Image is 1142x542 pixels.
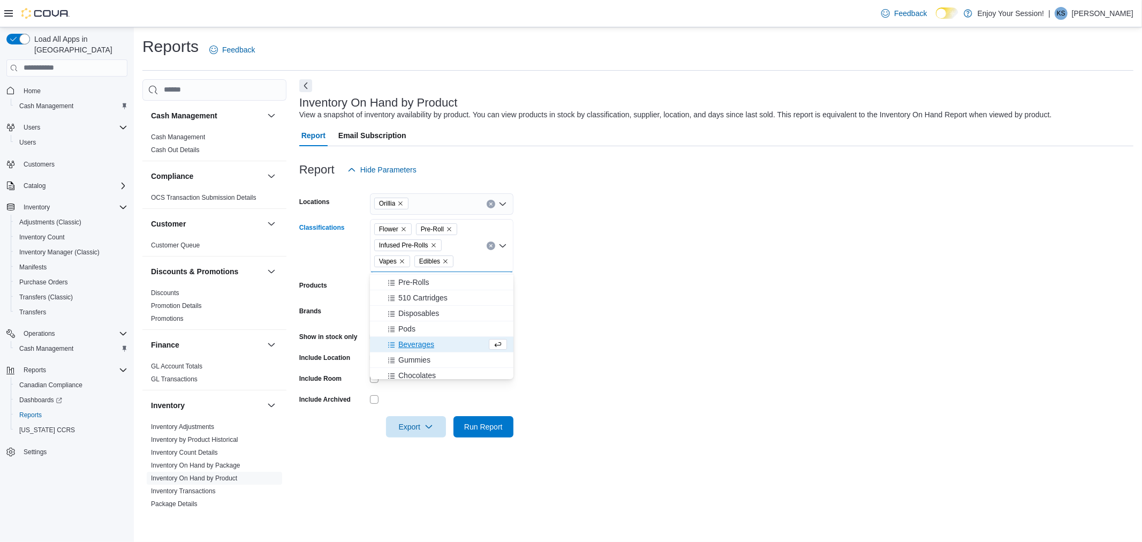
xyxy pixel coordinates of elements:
a: Adjustments (Classic) [15,216,86,229]
button: Purchase Orders [11,275,132,290]
a: Promotion Details [151,302,202,310]
button: Finance [265,338,278,351]
span: Vapes [374,255,410,267]
span: 510 Cartridges [398,292,448,303]
span: Transfers (Classic) [19,293,73,302]
span: Transfers [15,306,127,319]
a: Transfers [15,306,50,319]
h1: Reports [142,36,199,57]
div: Compliance [142,191,286,208]
label: Products [299,281,327,290]
span: Cash Management [19,344,73,353]
button: Clear input [487,200,495,208]
span: Inventory Count [15,231,127,244]
span: Infused Pre-Rolls [374,239,442,251]
img: Cova [21,8,70,19]
button: Remove Vapes from selection in this group [399,258,405,265]
a: Inventory Count Details [151,449,218,456]
button: Inventory [151,400,263,411]
h3: Cash Management [151,110,217,121]
span: Customers [19,157,127,171]
a: Promotions [151,315,184,322]
span: Edibles [419,256,440,267]
button: Settings [2,444,132,460]
span: [US_STATE] CCRS [19,426,75,434]
span: Inventory Manager (Classic) [15,246,127,259]
a: Home [19,85,45,97]
a: Canadian Compliance [15,379,87,392]
span: Inventory On Hand by Product [151,474,237,483]
nav: Complex example [6,79,127,488]
a: Manifests [15,261,51,274]
div: Kayla Schop [1055,7,1068,20]
button: Cash Management [11,99,132,114]
button: Inventory [19,201,54,214]
span: Reports [19,411,42,419]
span: Load All Apps in [GEOGRAPHIC_DATA] [30,34,127,55]
button: Finance [151,340,263,350]
button: 510 Cartridges [370,290,513,306]
a: Purchase Orders [15,276,72,289]
span: Settings [24,448,47,456]
span: Reports [24,366,46,374]
button: Next [299,79,312,92]
span: Vapes [379,256,397,267]
label: Brands [299,307,321,315]
button: Catalog [2,178,132,193]
a: GL Account Totals [151,363,202,370]
div: Finance [142,360,286,390]
span: Purchase Orders [19,278,68,287]
button: Compliance [151,171,263,182]
span: OCS Transaction Submission Details [151,193,256,202]
span: Users [19,121,127,134]
span: Feedback [222,44,255,55]
span: Adjustments (Classic) [19,218,81,227]
a: Users [15,136,40,149]
button: Cash Management [265,109,278,122]
h3: Inventory On Hand by Product [299,96,458,109]
span: Package Details [151,500,198,508]
span: Inventory Count [19,233,65,242]
button: Open list of options [498,200,507,208]
span: KS [1057,7,1065,20]
span: Purchase Orders [15,276,127,289]
a: Cash Management [151,133,205,141]
span: Operations [24,329,55,338]
div: View a snapshot of inventory availability by product. You can view products in stock by classific... [299,109,1052,121]
span: Inventory Manager (Classic) [19,248,100,257]
span: Cash Out Details [151,146,200,154]
button: Inventory [2,200,132,215]
button: Beverages [370,337,513,352]
a: Inventory Adjustments [151,423,214,431]
button: Users [19,121,44,134]
button: Cash Management [151,110,263,121]
span: Washington CCRS [15,424,127,436]
span: Pre-Rolls [398,277,429,288]
a: Reports [15,409,46,421]
span: Users [24,123,40,132]
button: Gummies [370,352,513,368]
span: GL Transactions [151,375,198,383]
span: Customer Queue [151,241,200,250]
button: Hide Parameters [343,159,421,180]
a: Dashboards [11,393,132,408]
button: Chocolates [370,368,513,383]
span: Home [19,84,127,97]
span: Beverages [398,339,434,350]
span: Orillia [379,198,396,209]
span: Edibles [414,255,453,267]
button: Home [2,83,132,99]
label: Locations [299,198,330,206]
h3: Finance [151,340,179,350]
h3: Customer [151,219,186,229]
label: Show in stock only [299,333,358,341]
button: Reports [19,364,50,377]
label: Include Archived [299,395,351,404]
span: Catalog [24,182,46,190]
span: Dashboards [19,396,62,404]
div: Discounts & Promotions [142,287,286,329]
a: Package Details [151,500,198,508]
span: Email Subscription [338,125,406,146]
span: Inventory [24,203,50,212]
